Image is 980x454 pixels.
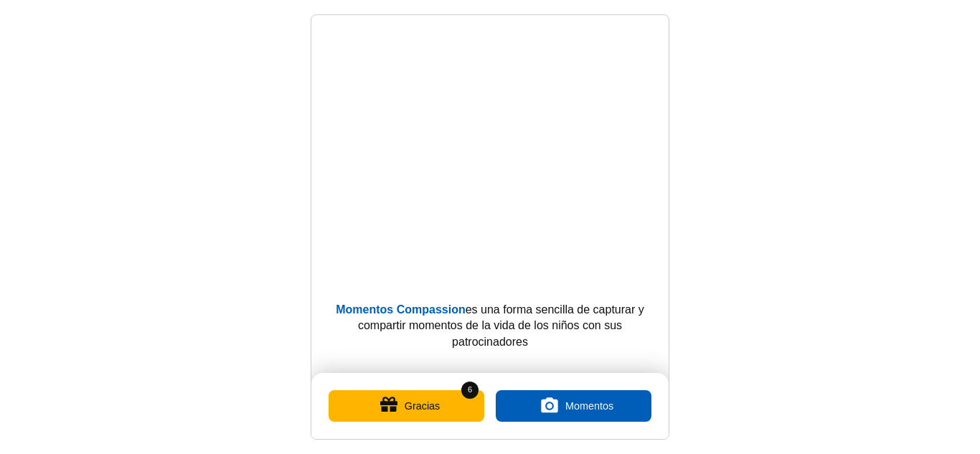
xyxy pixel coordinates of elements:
a: Ajustes [637,29,654,47]
label: Momentos [496,390,651,422]
p: es una forma sencilla de capturar y compartir momentos de la vida de los niños con sus patrocinad... [334,302,646,350]
button: Gracias [329,390,484,422]
b: Momentos Compassion [336,303,465,316]
b: Momentos Compassion [326,32,488,47]
a: Completed Moments [580,29,597,47]
a: Contacto [608,29,626,47]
